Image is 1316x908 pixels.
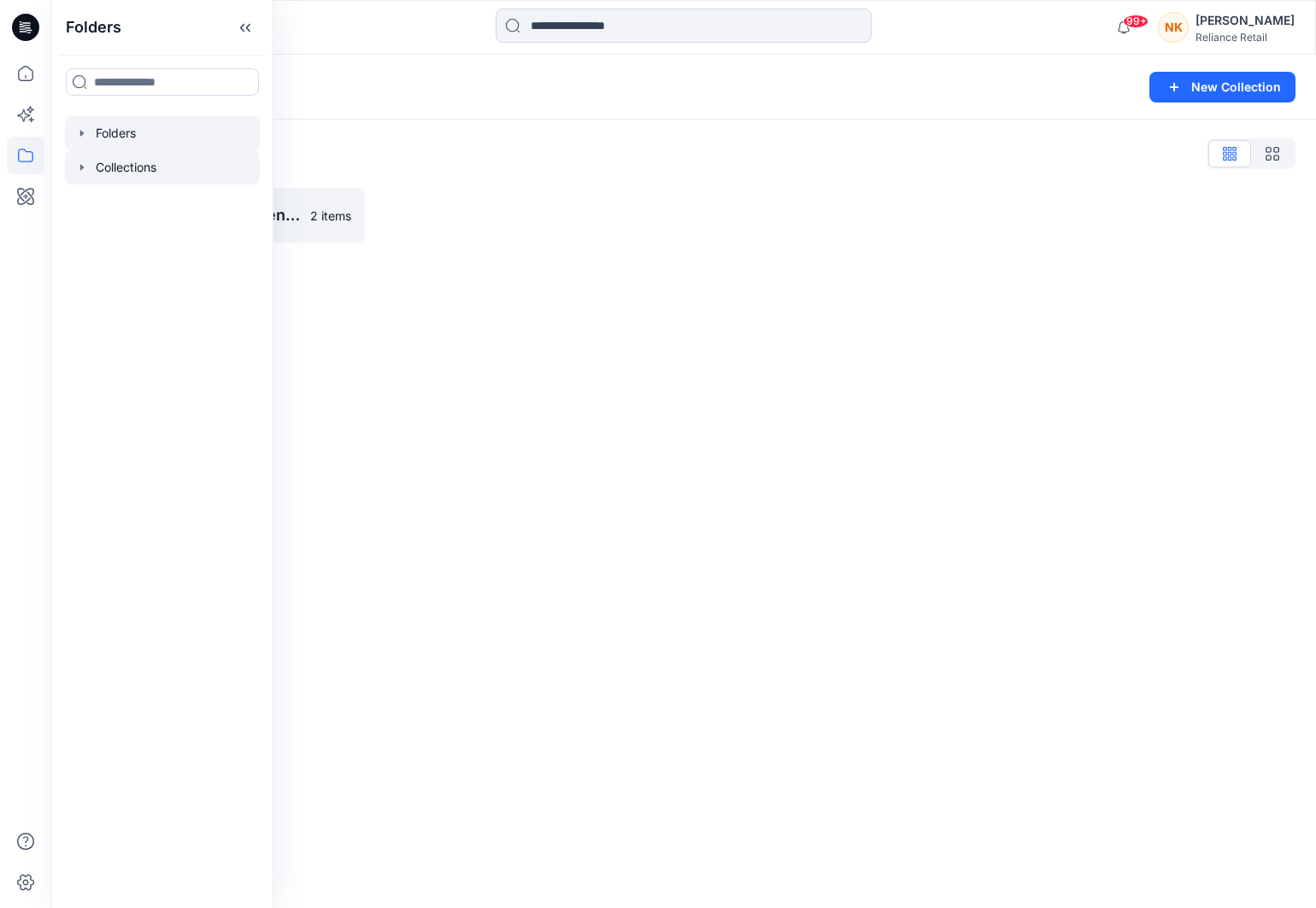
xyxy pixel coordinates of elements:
[1149,72,1295,103] button: New Collection
[310,207,351,225] p: 2 items
[1196,10,1295,31] div: [PERSON_NAME]
[1123,15,1149,28] span: 99+
[1196,31,1295,44] div: Reliance Retail
[1158,12,1189,43] div: NK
